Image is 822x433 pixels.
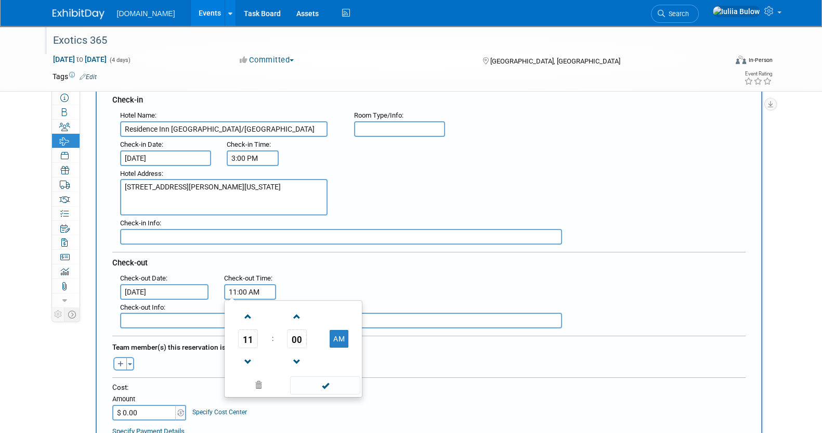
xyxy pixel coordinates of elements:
span: Check-in Time [227,141,269,148]
a: Search [651,5,699,23]
td: Tags [53,71,97,82]
span: Room Type/Info [354,111,402,119]
a: Decrement Hour [238,348,258,375]
span: [DOMAIN_NAME] [117,9,175,18]
span: Check-out Info [120,303,164,311]
td: Toggle Event Tabs [64,308,80,321]
img: ExhibitDay [53,9,105,19]
span: [GEOGRAPHIC_DATA], [GEOGRAPHIC_DATA] [490,57,620,65]
button: AM [330,330,348,348]
img: Iuliia Bulow [712,6,760,17]
small: : [120,170,163,177]
small: : [227,141,271,148]
small: : [224,274,272,282]
div: Exotics 365 [49,31,711,50]
span: Check-in Info [120,219,160,227]
span: Check-in Date [120,141,162,148]
small: : [354,111,403,119]
small: : [120,303,165,311]
span: to [75,55,85,63]
div: Event Rating [743,71,772,77]
button: Committed [236,55,298,66]
small: : [120,274,167,282]
a: Specify Cost Center [192,409,247,416]
body: Rich Text Area. Press ALT-0 for help. [6,4,618,15]
span: Hotel Address [120,170,162,177]
span: Pick Hour [238,329,258,348]
a: Decrement Minute [287,348,307,375]
a: Edit [80,73,97,81]
a: Clear selection [227,378,291,393]
a: Increment Minute [287,303,307,329]
span: Pick Minute [287,329,307,348]
div: Cost: [112,383,746,392]
small: : [120,111,156,119]
span: Check-out Date [120,274,166,282]
img: Format-Inperson.png [736,56,746,64]
a: Increment Hour [238,303,258,329]
span: Check-out Time [224,274,271,282]
div: Team member(s) this reservation is made for: [112,338,746,354]
span: (4 days) [109,57,131,63]
td: : [270,329,276,348]
span: [DATE] [DATE] [53,55,107,64]
a: Done [289,379,361,393]
small: : [120,141,163,148]
span: Search [665,10,689,18]
td: Personalize Event Tab Strip [52,308,64,321]
span: Hotel Name [120,111,155,119]
span: Check-in [112,95,143,105]
div: In-Person [748,56,772,64]
small: : [120,219,161,227]
div: Amount [112,394,188,405]
span: Check-out [112,258,148,268]
div: Event Format [666,54,773,70]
